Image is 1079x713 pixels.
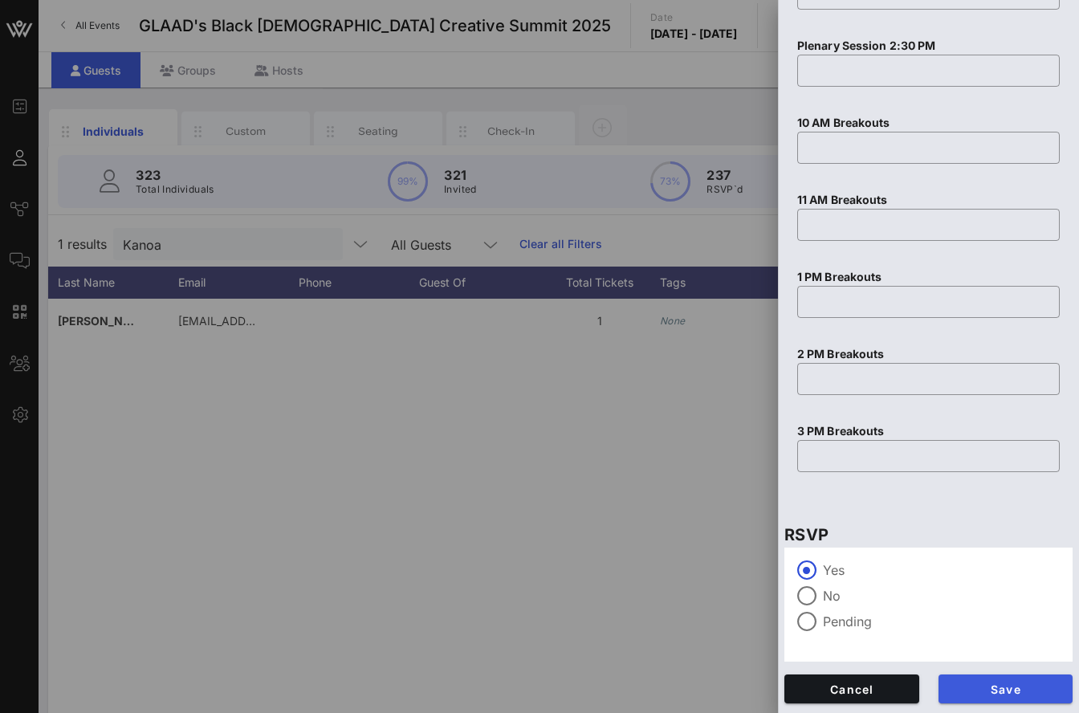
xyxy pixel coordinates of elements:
label: No [823,588,1060,604]
p: 11 AM Breakouts [797,191,1060,209]
p: RSVP [784,522,1073,548]
p: 10 AM Breakouts [797,114,1060,132]
p: 1 PM Breakouts [797,268,1060,286]
button: Cancel [784,674,919,703]
p: 3 PM Breakouts [797,422,1060,440]
label: Pending [823,613,1060,629]
p: Plenary Session 2:30 PM [797,37,1060,55]
span: Cancel [797,682,906,696]
span: Save [951,682,1061,696]
label: Yes [823,562,1060,578]
p: 2 PM Breakouts [797,345,1060,363]
button: Save [939,674,1073,703]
